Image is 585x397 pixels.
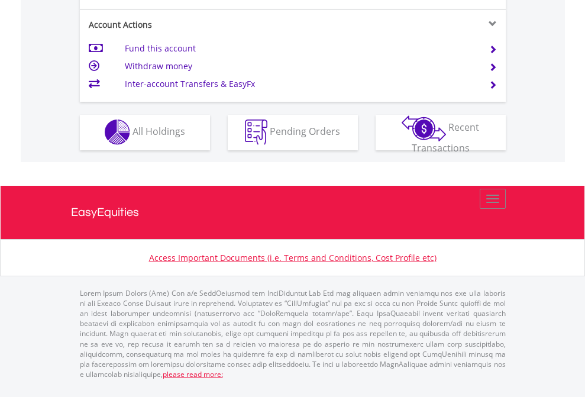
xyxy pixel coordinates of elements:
[402,115,446,141] img: transactions-zar-wht.png
[132,125,185,138] span: All Holdings
[412,121,480,154] span: Recent Transactions
[163,369,223,379] a: please read more:
[71,186,515,239] a: EasyEquities
[149,252,437,263] a: Access Important Documents (i.e. Terms and Conditions, Cost Profile etc)
[228,115,358,150] button: Pending Orders
[245,120,267,145] img: pending_instructions-wht.png
[125,40,474,57] td: Fund this account
[105,120,130,145] img: holdings-wht.png
[125,75,474,93] td: Inter-account Transfers & EasyFx
[376,115,506,150] button: Recent Transactions
[80,19,293,31] div: Account Actions
[80,115,210,150] button: All Holdings
[270,125,340,138] span: Pending Orders
[125,57,474,75] td: Withdraw money
[80,288,506,379] p: Lorem Ipsum Dolors (Ame) Con a/e SeddOeiusmod tem InciDiduntut Lab Etd mag aliquaen admin veniamq...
